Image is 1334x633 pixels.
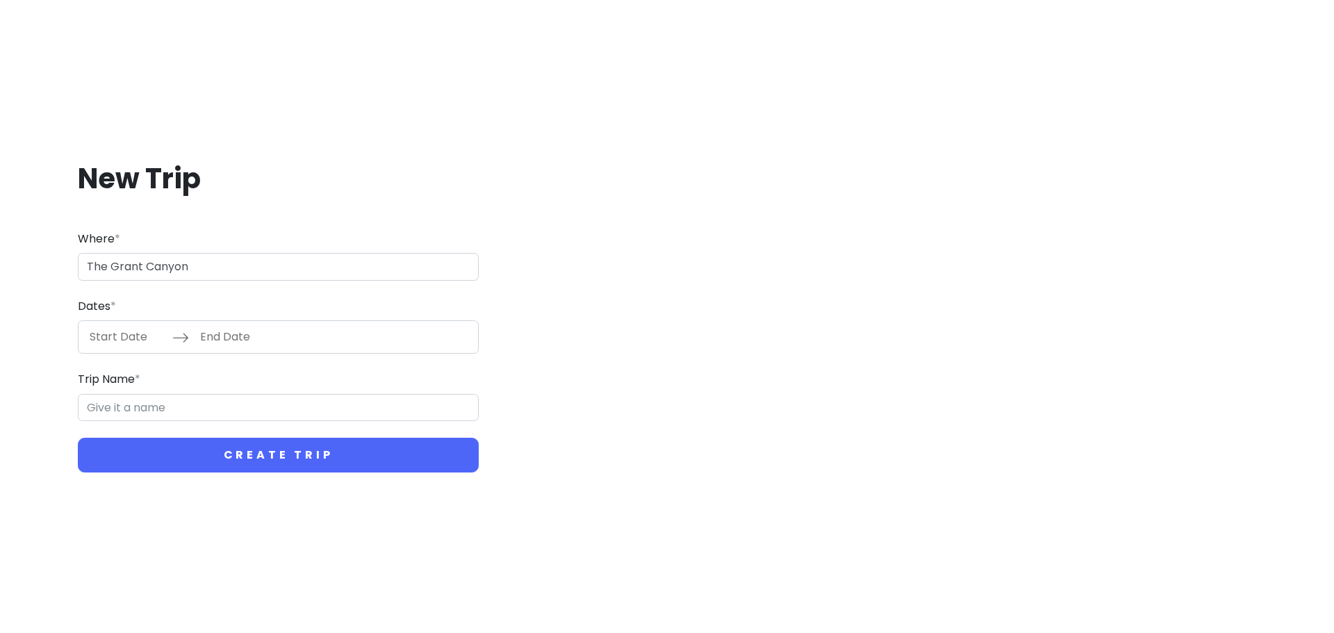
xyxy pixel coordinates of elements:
label: Trip Name [78,370,140,388]
input: Give it a name [78,394,479,422]
h1: New Trip [78,161,479,197]
label: Where [78,230,120,248]
input: City (e.g., New York) [78,253,479,281]
label: Dates [78,297,116,315]
input: Start Date [82,321,172,353]
input: End Date [192,321,283,353]
button: Create Trip [78,438,479,472]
